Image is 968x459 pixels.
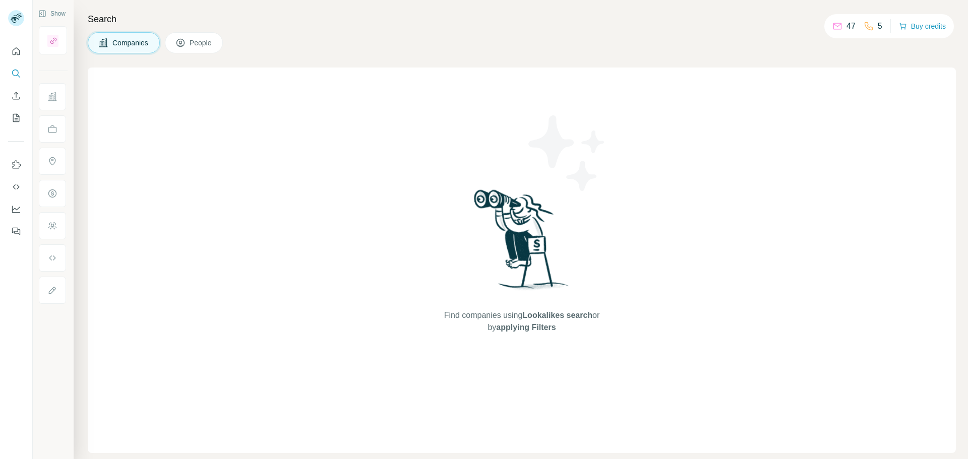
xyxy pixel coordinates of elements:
span: People [190,38,213,48]
h4: Search [88,12,956,26]
p: 47 [846,20,856,32]
img: Surfe Illustration - Woman searching with binoculars [469,187,574,299]
button: Buy credits [899,19,946,33]
img: Surfe Illustration - Stars [522,108,613,199]
button: My lists [8,109,24,127]
span: Companies [112,38,149,48]
button: Dashboard [8,200,24,218]
span: Find companies using or by [441,309,602,334]
button: Enrich CSV [8,87,24,105]
button: Use Surfe API [8,178,24,196]
button: Use Surfe on LinkedIn [8,156,24,174]
p: 5 [878,20,882,32]
span: Lookalikes search [522,311,592,319]
button: Quick start [8,42,24,60]
button: Feedback [8,222,24,240]
span: applying Filters [496,323,556,332]
button: Search [8,64,24,83]
button: Show [31,6,73,21]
